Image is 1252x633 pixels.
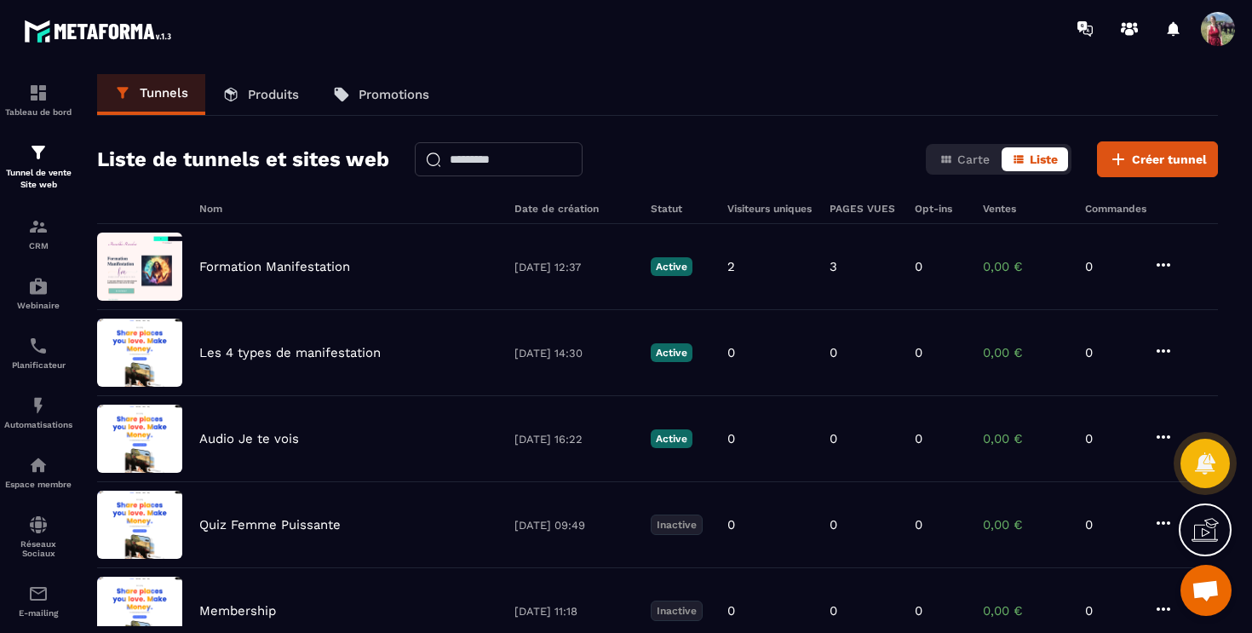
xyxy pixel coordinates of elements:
p: Membership [199,603,276,619]
div: Ouvrir le chat [1180,565,1232,616]
h6: Statut [651,203,710,215]
p: [DATE] 09:49 [514,519,634,532]
p: Tunnel de vente Site web [4,167,72,191]
p: Planificateur [4,360,72,370]
a: automationsautomationsEspace membre [4,442,72,502]
a: Produits [205,74,316,115]
a: social-networksocial-networkRéseaux Sociaux [4,502,72,571]
h6: Ventes [983,203,1068,215]
p: [DATE] 14:30 [514,347,634,360]
p: Active [651,257,692,276]
p: Active [651,429,692,448]
p: 0 [915,259,922,274]
img: email [28,584,49,604]
p: 0 [830,431,837,446]
p: Webinaire [4,301,72,310]
p: Inactive [651,515,703,535]
p: 0,00 € [983,345,1068,360]
p: Audio Je te vois [199,431,299,446]
p: Les 4 types de manifestation [199,345,381,360]
p: 0,00 € [983,517,1068,532]
a: formationformationTableau de bord [4,70,72,129]
h6: Nom [199,203,497,215]
span: Créer tunnel [1132,151,1207,168]
p: Produits [248,87,299,102]
a: schedulerschedulerPlanificateur [4,323,72,383]
p: 3 [830,259,837,274]
a: emailemailE-mailing [4,571,72,630]
p: Réseaux Sociaux [4,539,72,558]
img: formation [28,83,49,103]
p: [DATE] 12:37 [514,261,634,273]
img: image [97,405,182,473]
img: image [97,491,182,559]
p: Promotions [359,87,429,102]
a: automationsautomationsWebinaire [4,263,72,323]
p: 0,00 € [983,431,1068,446]
p: 0 [915,517,922,532]
p: 0 [727,345,735,360]
p: Tunnels [140,85,188,101]
p: Espace membre [4,480,72,489]
button: Créer tunnel [1097,141,1218,177]
img: image [97,319,182,387]
h6: Commandes [1085,203,1146,215]
p: 0 [1085,259,1136,274]
p: 0,00 € [983,603,1068,619]
img: scheduler [28,336,49,356]
span: Carte [957,152,990,166]
a: Promotions [316,74,446,115]
p: [DATE] 11:18 [514,605,634,618]
p: 0 [727,431,735,446]
p: 0 [830,345,837,360]
img: automations [28,395,49,416]
p: Active [651,343,692,362]
p: 0 [915,345,922,360]
img: logo [24,15,177,47]
p: Quiz Femme Puissante [199,517,341,532]
a: formationformationCRM [4,204,72,263]
a: formationformationTunnel de vente Site web [4,129,72,204]
p: 0 [1085,431,1136,446]
p: CRM [4,241,72,250]
h2: Liste de tunnels et sites web [97,142,389,176]
p: Automatisations [4,420,72,429]
p: 0 [830,517,837,532]
h6: PAGES VUES [830,203,898,215]
img: image [97,233,182,301]
p: 0 [915,603,922,619]
p: 2 [727,259,735,274]
p: 0 [1085,603,1136,619]
img: social-network [28,515,49,535]
p: 0 [1085,517,1136,532]
span: Liste [1030,152,1058,166]
h6: Visiteurs uniques [727,203,813,215]
img: automations [28,276,49,296]
p: 0 [727,603,735,619]
p: 0 [915,431,922,446]
p: 0,00 € [983,259,1068,274]
p: 0 [727,517,735,532]
img: automations [28,455,49,475]
p: E-mailing [4,608,72,618]
p: 0 [830,603,837,619]
h6: Opt-ins [915,203,966,215]
p: Tableau de bord [4,107,72,117]
p: Inactive [651,601,703,621]
button: Carte [929,147,1000,171]
img: formation [28,142,49,163]
h6: Date de création [514,203,634,215]
a: Tunnels [97,74,205,115]
button: Liste [1002,147,1068,171]
p: Formation Manifestation [199,259,350,274]
img: formation [28,216,49,237]
p: 0 [1085,345,1136,360]
p: [DATE] 16:22 [514,433,634,446]
a: automationsautomationsAutomatisations [4,383,72,442]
